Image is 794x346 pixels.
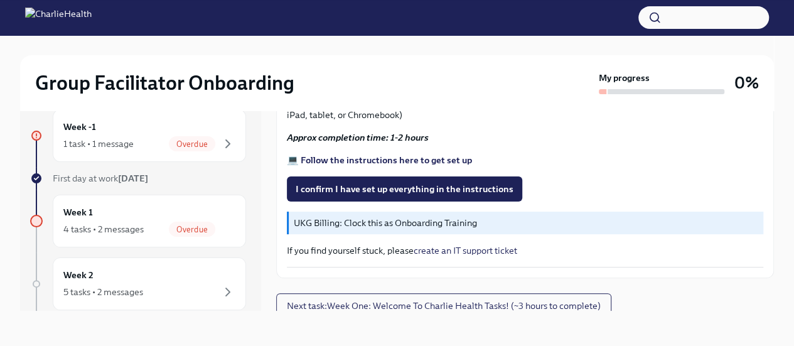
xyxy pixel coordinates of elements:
[63,205,93,219] h6: Week 1
[287,154,472,166] a: 💻 Follow the instructions here to get set up
[287,176,522,202] button: I confirm I have set up everything in the instructions
[294,217,758,229] p: UKG Billing: Clock this as Onboarding Training
[734,72,759,94] h3: 0%
[25,8,92,28] img: CharlieHealth
[276,293,611,318] button: Next task:Week One: Welcome To Charlie Health Tasks! (~3 hours to complete)
[30,109,246,162] a: Week -11 task • 1 messageOverdue
[35,70,294,95] h2: Group Facilitator Onboarding
[30,172,246,185] a: First day at work[DATE]
[287,132,429,143] strong: Approx completion time: 1-2 hours
[287,244,763,257] p: If you find yourself stuck, please
[169,139,215,149] span: Overdue
[63,223,144,235] div: 4 tasks • 2 messages
[63,268,94,282] h6: Week 2
[63,138,134,150] div: 1 task • 1 message
[30,195,246,247] a: Week 14 tasks • 2 messagesOverdue
[296,183,513,195] span: I confirm I have set up everything in the instructions
[63,286,143,298] div: 5 tasks • 2 messages
[53,173,148,184] span: First day at work
[599,72,650,84] strong: My progress
[169,225,215,234] span: Overdue
[414,245,517,256] a: create an IT support ticket
[63,120,96,134] h6: Week -1
[118,173,148,184] strong: [DATE]
[30,257,246,310] a: Week 25 tasks • 2 messages
[287,300,601,312] span: Next task : Week One: Welcome To Charlie Health Tasks! (~3 hours to complete)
